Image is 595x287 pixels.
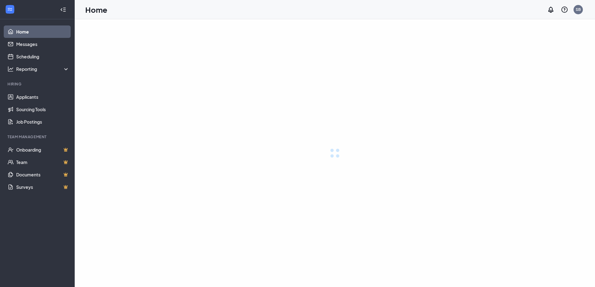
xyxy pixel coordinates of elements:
[16,103,69,116] a: Sourcing Tools
[85,4,107,15] h1: Home
[561,6,568,13] svg: QuestionInfo
[16,156,69,168] a: TeamCrown
[16,25,69,38] a: Home
[16,66,70,72] div: Reporting
[7,81,68,87] div: Hiring
[576,7,581,12] div: SB
[16,38,69,50] a: Messages
[7,66,14,72] svg: Analysis
[7,134,68,139] div: Team Management
[16,116,69,128] a: Job Postings
[547,6,555,13] svg: Notifications
[16,91,69,103] a: Applicants
[16,168,69,181] a: DocumentsCrown
[16,181,69,193] a: SurveysCrown
[7,6,13,12] svg: WorkstreamLogo
[16,143,69,156] a: OnboardingCrown
[60,7,66,13] svg: Collapse
[16,50,69,63] a: Scheduling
